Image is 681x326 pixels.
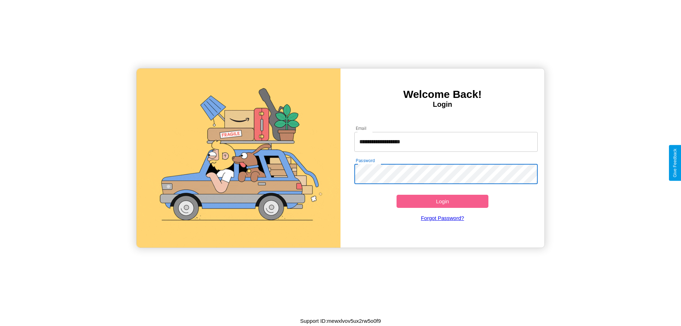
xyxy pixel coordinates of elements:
p: Support ID: mewxlvov5ux2rw5o0f9 [300,316,381,326]
div: Give Feedback [672,149,677,177]
h4: Login [340,100,544,109]
h3: Welcome Back! [340,88,544,100]
label: Email [356,125,367,131]
a: Forgot Password? [351,208,535,228]
button: Login [397,195,488,208]
label: Password [356,158,375,164]
img: gif [137,68,340,248]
